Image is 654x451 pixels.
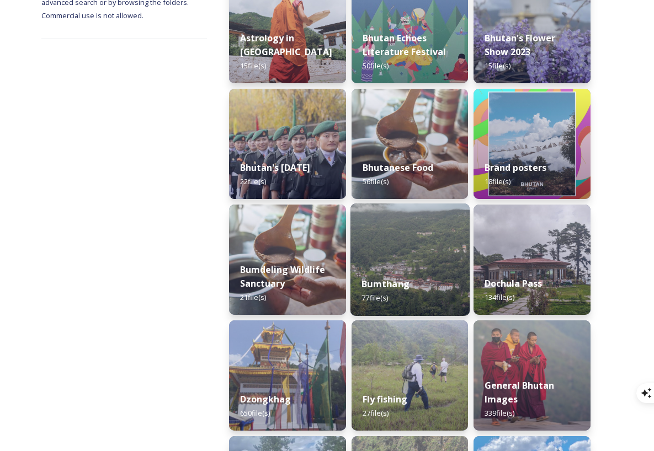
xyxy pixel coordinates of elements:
strong: Fly fishing [363,393,407,405]
strong: Bumthang [361,278,410,290]
strong: Bhutan's [DATE] [240,162,310,174]
strong: General Bhutan Images [485,379,554,405]
img: Bhutan%2520National%2520Day10.jpg [229,89,346,199]
img: Bhutan_Believe_800_1000_4.jpg [474,89,591,199]
img: Bumdeling%2520090723%2520by%2520Amp%2520Sripimanwat-4%25202.jpg [229,205,346,315]
span: 56 file(s) [363,176,389,186]
span: 27 file(s) [363,408,389,418]
span: 134 file(s) [485,292,514,302]
img: MarcusWestbergBhutanHiRes-23.jpg [474,320,591,431]
img: by%2520Ugyen%2520Wangchuk14.JPG [352,320,469,431]
span: 15 file(s) [485,61,511,71]
strong: Dochula Pass [485,277,542,289]
span: 77 file(s) [361,293,388,303]
img: Bumdeling%2520090723%2520by%2520Amp%2520Sripimanwat-4.jpg [352,89,469,199]
span: 50 file(s) [363,61,389,71]
span: 18 file(s) [485,176,511,186]
img: 2022-10-01%252011.41.43.jpg [474,205,591,315]
img: Bumthang%2520180723%2520by%2520Amp%2520Sripimanwat-20.jpg [350,203,470,316]
strong: Bumdeling Wildlife Sanctuary [240,264,325,289]
strong: Astrology in [GEOGRAPHIC_DATA] [240,32,332,58]
span: 650 file(s) [240,408,270,418]
strong: Dzongkhag [240,393,291,405]
strong: Bhutan Echoes Literature Festival [363,32,446,58]
strong: Brand posters [485,162,546,174]
span: 21 file(s) [240,292,266,302]
strong: Bhutan's Flower Show 2023 [485,32,555,58]
strong: Bhutanese Food [363,162,433,174]
span: 15 file(s) [240,61,266,71]
img: Festival%2520Header.jpg [229,320,346,431]
span: 22 file(s) [240,176,266,186]
span: 339 file(s) [485,408,514,418]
